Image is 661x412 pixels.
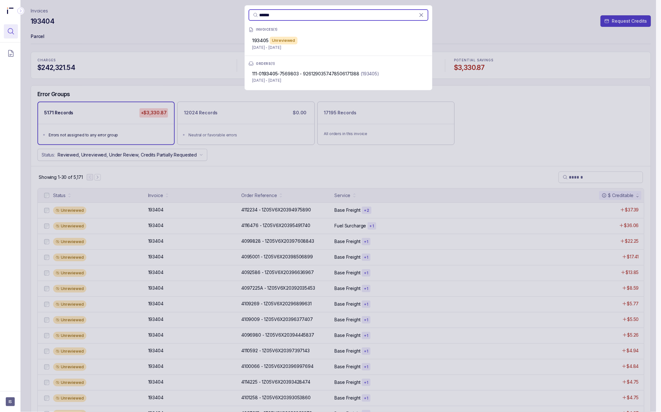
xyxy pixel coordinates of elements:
button: Menu Icon Button DocumentTextIcon [4,46,18,60]
span: 111-0 -7569803 - 9261290357478506171388 [252,71,360,76]
div: Collapse Icon [17,7,24,15]
p: [DATE] - [DATE] [252,44,425,51]
button: User initials [6,397,15,406]
button: Menu Icon Button MagnifyingGlassIcon [4,24,18,38]
p: INVOICES ( 1 ) [256,28,278,32]
span: 193405 [252,38,268,43]
span: 193405 [262,71,278,76]
p: [DATE] - [DATE] [252,77,425,84]
p: ORDERS ( 1 ) [256,62,275,66]
div: Unreviewed [270,37,298,44]
p: (193405) [361,71,379,77]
